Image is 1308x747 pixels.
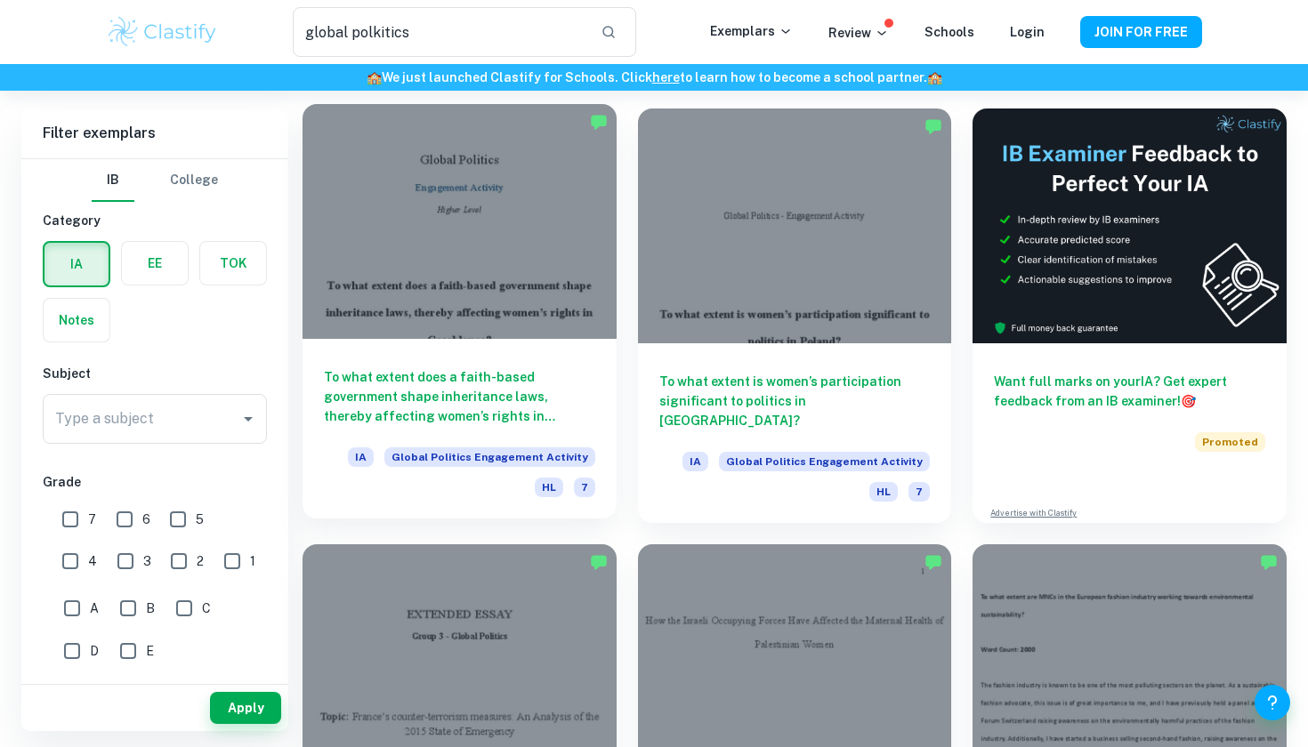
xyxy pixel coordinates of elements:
h6: Grade [43,472,267,492]
span: 🏫 [367,70,382,84]
div: Filter type choice [92,159,218,202]
img: Marked [590,553,608,571]
span: Global Politics Engagement Activity [719,452,930,471]
span: Promoted [1195,432,1265,452]
span: 6 [142,510,150,529]
span: 🎯 [1181,394,1196,408]
span: 7 [88,510,96,529]
span: 2 [197,551,204,571]
span: 🏫 [927,70,942,84]
span: HL [535,478,563,497]
span: 7 [574,478,595,497]
span: E [146,641,154,661]
span: 3 [143,551,151,571]
span: HL [869,482,898,502]
a: Want full marks on yourIA? Get expert feedback from an IB examiner!PromotedAdvertise with Clastify [973,108,1287,523]
button: Open [236,406,261,431]
a: Schools [924,25,974,39]
button: Help and Feedback [1255,685,1290,720]
h6: To what extent is women’s participation significant to politics in [GEOGRAPHIC_DATA]? [659,372,931,430]
h6: Category [43,211,267,230]
h6: We just launched Clastify for Schools. Click to learn how to become a school partner. [4,68,1304,87]
span: IA [682,452,708,471]
span: C [202,598,211,618]
span: B [146,598,155,618]
p: Exemplars [710,21,793,41]
button: Apply [210,692,281,724]
button: JOIN FOR FREE [1080,16,1202,48]
a: To what extent does a faith-based government shape inheritance laws, thereby affecting women’s ri... [303,108,617,523]
button: Notes [44,299,109,341]
h6: Filter exemplars [21,108,288,158]
h6: Want full marks on your IA ? Get expert feedback from an IB examiner! [994,372,1265,411]
span: IA [348,447,374,467]
a: Advertise with Clastify [990,507,1077,519]
a: here [652,70,680,84]
span: 7 [908,482,930,502]
img: Marked [924,117,942,135]
button: IA [44,243,109,285]
h6: Subject [43,364,267,383]
span: 1 [250,551,255,571]
a: To what extent is women’s participation significant to politics in [GEOGRAPHIC_DATA]?IAGlobal Pol... [638,108,952,523]
img: Marked [1260,553,1278,571]
span: 5 [196,510,204,529]
img: Thumbnail [973,108,1287,343]
span: 4 [88,551,97,571]
input: Search for any exemplars... [293,7,586,57]
button: IB [92,159,134,202]
button: EE [122,242,188,285]
img: Clastify logo [106,14,219,50]
p: Review [828,23,889,43]
h6: To what extent does a faith-based government shape inheritance laws, thereby affecting women’s ri... [324,367,595,426]
span: A [90,598,99,618]
a: Login [1010,25,1045,39]
img: Marked [590,113,608,131]
button: TOK [200,242,266,285]
img: Marked [924,553,942,571]
span: Global Politics Engagement Activity [384,447,595,467]
button: College [170,159,218,202]
span: D [90,641,99,661]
